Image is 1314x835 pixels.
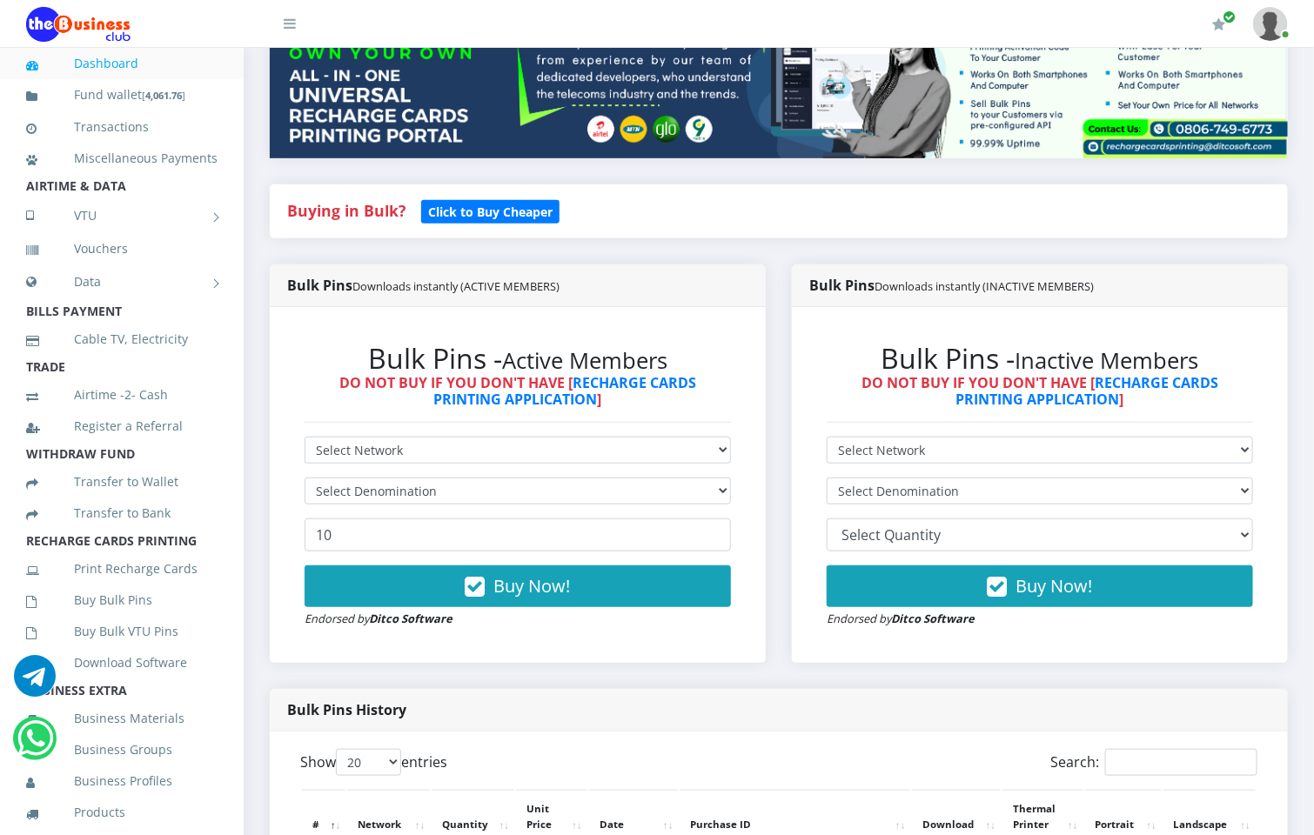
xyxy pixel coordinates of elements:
[287,200,406,221] strong: Buying in Bulk?
[502,345,667,376] small: Active Members
[891,611,975,626] strong: Ditco Software
[26,406,218,446] a: Register a Referral
[428,204,553,220] b: Click to Buy Cheaper
[1050,749,1257,776] label: Search:
[339,373,696,409] strong: DO NOT BUY IF YOU DON'T HAVE [ ]
[26,611,218,651] a: Buy Bulk VTU Pins
[26,229,218,269] a: Vouchers
[17,731,53,759] a: Chat for support
[421,200,560,221] a: Click to Buy Cheaper
[26,75,218,116] a: Fund wallet[4,061.76]
[1212,17,1225,31] i: Renew/Upgrade Subscription
[26,761,218,801] a: Business Profiles
[287,276,560,295] strong: Bulk Pins
[1105,749,1257,776] input: Search:
[26,493,218,533] a: Transfer to Bank
[875,278,1094,294] small: Downloads instantly (INACTIVE MEMBERS)
[26,643,218,683] a: Download Software
[26,260,218,304] a: Data
[352,278,560,294] small: Downloads instantly (ACTIVE MEMBERS)
[26,107,218,147] a: Transactions
[305,611,453,626] small: Endorsed by
[26,580,218,620] a: Buy Bulk Pins
[369,611,453,626] strong: Ditco Software
[305,342,731,375] h2: Bulk Pins -
[336,749,401,776] select: Showentries
[26,549,218,589] a: Print Recharge Cards
[1253,7,1288,41] img: User
[1223,10,1236,23] span: Renew/Upgrade Subscription
[827,611,975,626] small: Endorsed by
[305,518,731,551] input: Enter Quantity
[145,89,182,102] b: 4,061.76
[26,7,131,42] img: Logo
[26,792,218,832] a: Products
[827,565,1253,607] button: Buy Now!
[956,373,1219,409] a: RECHARGE CARDS PRINTING APPLICATION
[26,730,218,770] a: Business Groups
[861,373,1218,409] strong: DO NOT BUY IF YOU DON'T HAVE [ ]
[305,565,731,607] button: Buy Now!
[26,462,218,502] a: Transfer to Wallet
[14,668,56,697] a: Chat for support
[26,138,218,178] a: Miscellaneous Payments
[827,342,1253,375] h2: Bulk Pins -
[1016,345,1199,376] small: Inactive Members
[494,574,571,598] span: Buy Now!
[26,43,218,83] a: Dashboard
[809,276,1094,295] strong: Bulk Pins
[1016,574,1093,598] span: Buy Now!
[26,319,218,359] a: Cable TV, Electricity
[26,194,218,237] a: VTU
[26,375,218,415] a: Airtime -2- Cash
[300,749,447,776] label: Show entries
[287,700,406,719] strong: Bulk Pins History
[434,373,697,409] a: RECHARGE CARDS PRINTING APPLICATION
[26,698,218,738] a: Business Materials
[270,18,1288,158] img: multitenant_rcp.png
[142,89,185,102] small: [ ]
